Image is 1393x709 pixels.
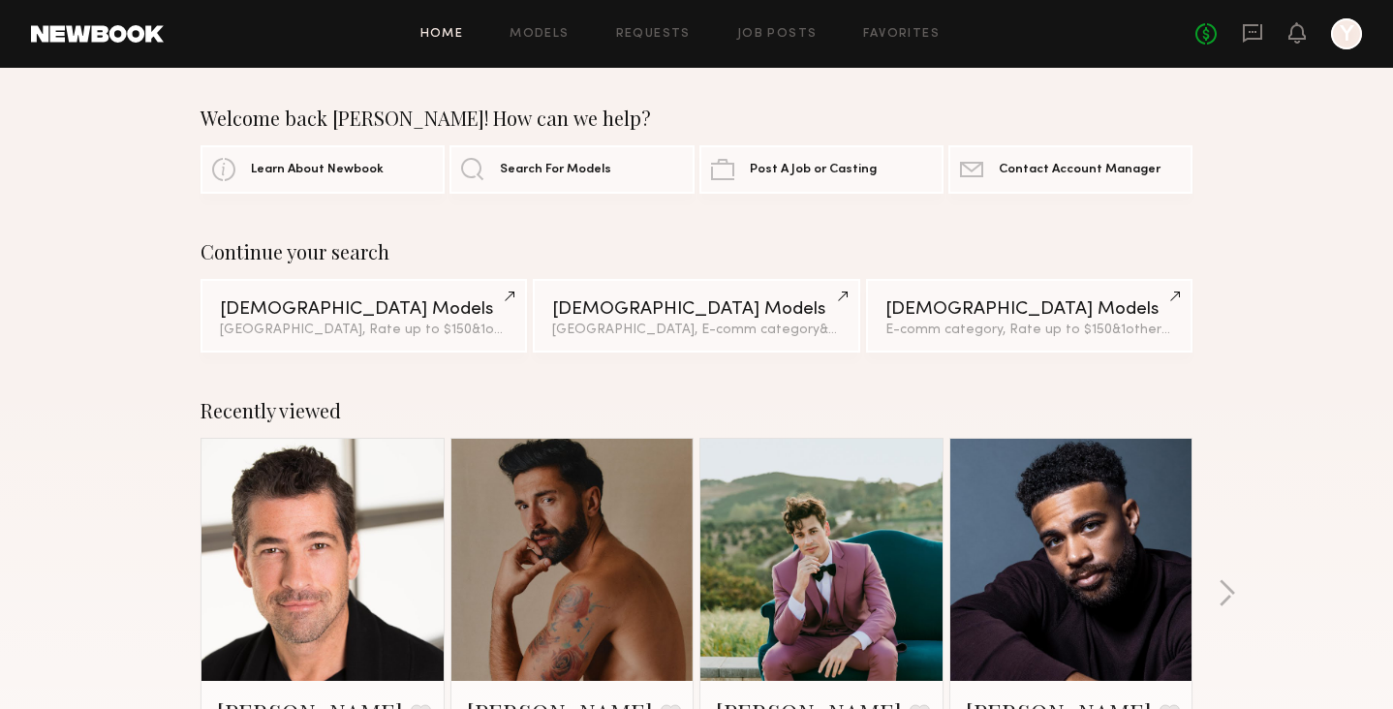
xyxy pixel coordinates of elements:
[420,28,464,41] a: Home
[1331,18,1362,49] a: Y
[201,240,1192,263] div: Continue your search
[863,28,940,41] a: Favorites
[201,399,1192,422] div: Recently viewed
[220,300,508,319] div: [DEMOGRAPHIC_DATA] Models
[866,279,1192,353] a: [DEMOGRAPHIC_DATA] ModelsE-comm category, Rate up to $150&1other filter
[533,279,859,353] a: [DEMOGRAPHIC_DATA] Models[GEOGRAPHIC_DATA], E-comm category&2other filters
[820,324,913,336] span: & 2 other filter s
[1112,324,1195,336] span: & 1 other filter
[737,28,818,41] a: Job Posts
[449,145,694,194] a: Search For Models
[220,324,508,337] div: [GEOGRAPHIC_DATA], Rate up to $150
[201,107,1192,130] div: Welcome back [PERSON_NAME]! How can we help?
[510,28,569,41] a: Models
[552,300,840,319] div: [DEMOGRAPHIC_DATA] Models
[472,324,555,336] span: & 1 other filter
[201,279,527,353] a: [DEMOGRAPHIC_DATA] Models[GEOGRAPHIC_DATA], Rate up to $150&1other filter
[201,145,445,194] a: Learn About Newbook
[999,164,1161,176] span: Contact Account Manager
[699,145,944,194] a: Post A Job or Casting
[552,324,840,337] div: [GEOGRAPHIC_DATA], E-comm category
[500,164,611,176] span: Search For Models
[885,300,1173,319] div: [DEMOGRAPHIC_DATA] Models
[948,145,1192,194] a: Contact Account Manager
[885,324,1173,337] div: E-comm category, Rate up to $150
[750,164,877,176] span: Post A Job or Casting
[616,28,691,41] a: Requests
[251,164,384,176] span: Learn About Newbook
